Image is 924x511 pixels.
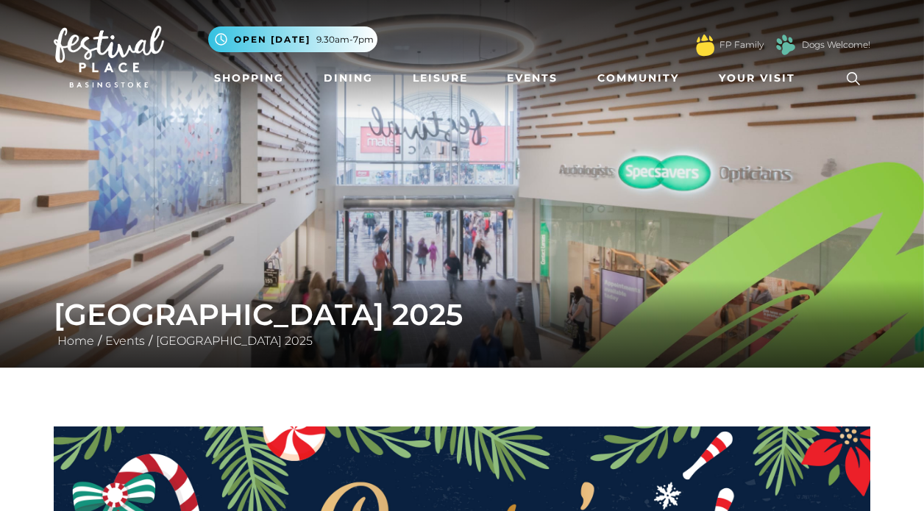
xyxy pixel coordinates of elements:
[208,26,377,52] button: Open [DATE] 9.30am-7pm
[54,26,164,87] img: Festival Place Logo
[43,297,881,350] div: / /
[208,65,290,92] a: Shopping
[407,65,474,92] a: Leisure
[54,334,98,348] a: Home
[719,38,764,51] a: FP Family
[591,65,685,92] a: Community
[318,65,379,92] a: Dining
[802,38,870,51] a: Dogs Welcome!
[54,297,870,332] h1: [GEOGRAPHIC_DATA] 2025
[234,33,310,46] span: Open [DATE]
[713,65,808,92] a: Your Visit
[316,33,374,46] span: 9.30am-7pm
[102,334,149,348] a: Events
[152,334,316,348] a: [GEOGRAPHIC_DATA] 2025
[501,65,564,92] a: Events
[719,71,795,86] span: Your Visit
